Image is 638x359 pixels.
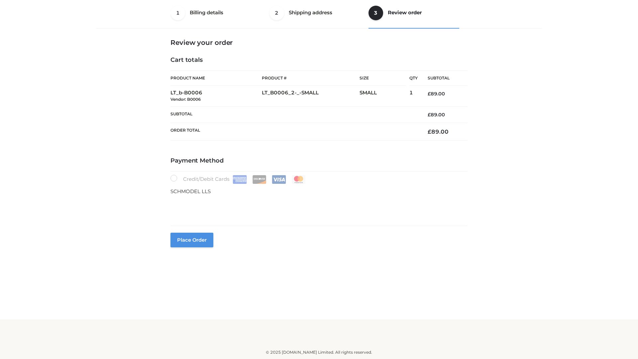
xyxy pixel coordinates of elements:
[428,112,445,118] bdi: 89.00
[428,112,431,118] span: £
[170,57,468,64] h4: Cart totals
[170,39,468,47] h3: Review your order
[360,86,409,107] td: SMALL
[170,175,306,184] label: Credit/Debit Cards
[170,106,418,123] th: Subtotal
[428,128,449,135] bdi: 89.00
[360,71,406,86] th: Size
[170,157,468,165] h4: Payment Method
[418,71,468,86] th: Subtotal
[409,86,418,107] td: 1
[262,70,360,86] th: Product #
[428,91,445,97] bdi: 89.00
[252,175,266,184] img: Discover
[262,86,360,107] td: LT_B0006_2-_-SMALL
[169,194,466,218] iframe: Secure payment input frame
[428,128,431,135] span: £
[170,97,201,102] small: Vendor: B0006
[170,86,262,107] td: LT_b-B0006
[170,233,213,247] button: Place order
[291,175,306,184] img: Mastercard
[233,175,247,184] img: Amex
[170,187,468,196] p: SCHMODEL LLS
[170,123,418,141] th: Order Total
[170,70,262,86] th: Product Name
[272,175,286,184] img: Visa
[99,349,539,356] div: © 2025 [DOMAIN_NAME] Limited. All rights reserved.
[428,91,431,97] span: £
[409,70,418,86] th: Qty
